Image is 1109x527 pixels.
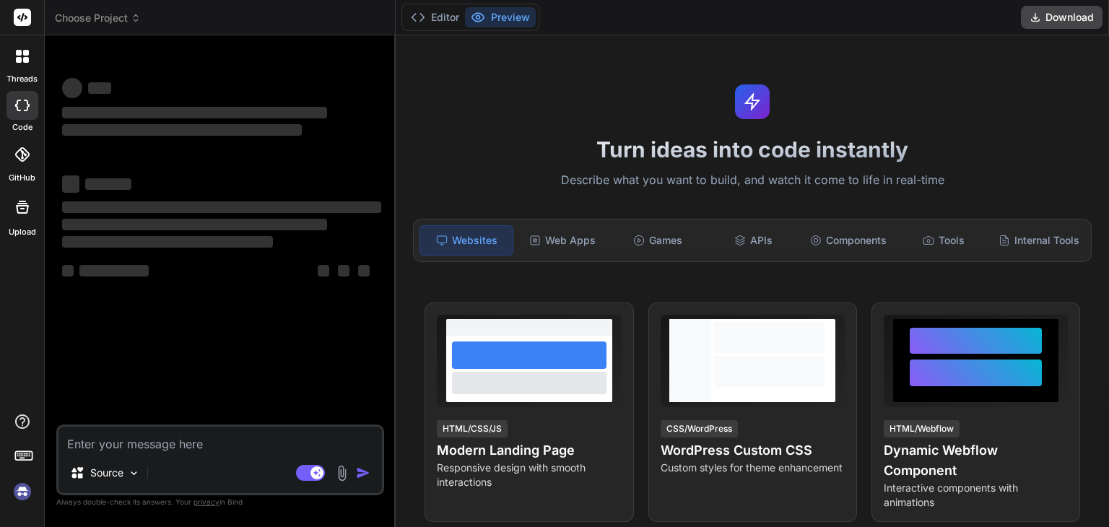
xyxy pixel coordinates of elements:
span: ‌ [62,175,79,193]
div: CSS/WordPress [661,420,738,437]
button: Editor [405,7,465,27]
span: ‌ [338,265,349,276]
span: ‌ [88,82,111,94]
div: Games [612,225,704,256]
span: ‌ [62,78,82,98]
img: attachment [334,465,350,482]
p: Describe what you want to build, and watch it come to life in real-time [404,171,1100,190]
span: ‌ [358,265,370,276]
span: ‌ [62,265,74,276]
p: Responsive design with smooth interactions [437,461,621,489]
img: icon [356,466,370,480]
div: HTML/CSS/JS [437,420,508,437]
span: ‌ [62,236,273,248]
label: GitHub [9,172,35,184]
span: ‌ [62,201,381,213]
button: Preview [465,7,536,27]
div: Components [802,225,895,256]
h4: Dynamic Webflow Component [884,440,1068,481]
span: ‌ [62,107,327,118]
div: HTML/Webflow [884,420,960,437]
label: Upload [9,226,36,238]
span: privacy [193,497,219,506]
h4: WordPress Custom CSS [661,440,845,461]
span: ‌ [79,265,149,276]
p: Interactive components with animations [884,481,1068,510]
span: ‌ [62,124,302,136]
p: Always double-check its answers. Your in Bind [56,495,384,509]
label: code [12,121,32,134]
h1: Turn ideas into code instantly [404,136,1100,162]
div: APIs [707,225,799,256]
p: Source [90,466,123,480]
div: Websites [419,225,513,256]
span: ‌ [85,178,131,190]
h4: Modern Landing Page [437,440,621,461]
span: ‌ [318,265,329,276]
img: signin [10,479,35,504]
img: Pick Models [128,467,140,479]
div: Tools [897,225,990,256]
button: Download [1021,6,1103,29]
label: threads [6,73,38,85]
div: Web Apps [516,225,609,256]
div: Internal Tools [993,225,1085,256]
span: Choose Project [55,11,141,25]
p: Custom styles for theme enhancement [661,461,845,475]
span: ‌ [62,219,327,230]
